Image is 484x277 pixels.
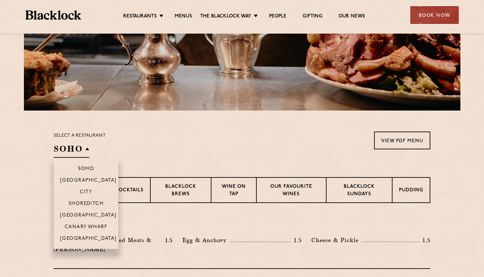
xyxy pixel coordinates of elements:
p: City [80,189,92,196]
p: Blacklock Sundays [333,183,385,198]
p: [GEOGRAPHIC_DATA] [60,213,117,219]
p: 1.5 [291,236,302,244]
p: [GEOGRAPHIC_DATA] [60,236,117,242]
a: People [269,13,286,20]
p: Egg & Anchovy [182,236,230,245]
p: Cheese & Pickle [311,236,362,245]
p: [GEOGRAPHIC_DATA] [60,178,117,184]
p: Wine on Tap [218,183,250,198]
a: Menus [175,13,192,20]
p: Blacklock Brews [157,183,204,198]
p: 1.5 [162,236,173,244]
img: BL_Textured_Logo-footer-cropped.svg [26,10,81,20]
a: Our News [339,13,365,20]
p: Cocktails [115,187,144,195]
h3: Pre Chop Bites [54,219,430,228]
p: Soho [78,166,94,173]
a: View PDF Menu [374,132,430,149]
p: Pudding [399,187,423,195]
a: The Blacklock Way [200,13,251,20]
p: Shoreditch [69,201,104,208]
p: 1.5 [419,236,430,244]
h2: SOHO [54,143,89,158]
p: Our favourite wines [263,183,319,198]
p: Canary Wharf [65,224,107,231]
p: Select a restaurant [54,132,106,140]
div: Book Now [410,6,459,24]
a: Restaurants [123,13,157,20]
a: Gifting [303,13,322,20]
